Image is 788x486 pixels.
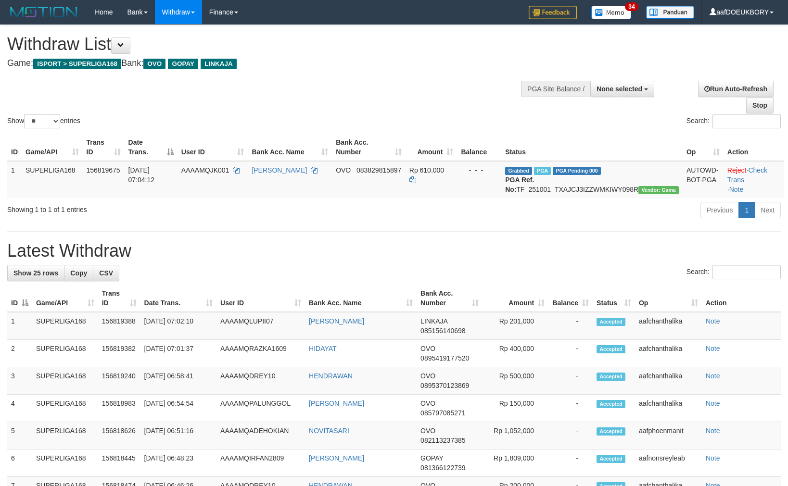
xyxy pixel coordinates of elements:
a: Copy [64,265,93,281]
th: Bank Acc. Name: activate to sort column ascending [248,134,332,161]
span: 156819675 [87,166,120,174]
img: panduan.png [646,6,694,19]
span: Copy [70,269,87,277]
a: Show 25 rows [7,265,64,281]
th: Action [724,134,784,161]
th: Bank Acc. Number: activate to sort column ascending [332,134,406,161]
span: OVO [420,427,435,435]
td: AAAAMQRAZKA1609 [216,340,305,367]
span: Vendor URL: https://trx31.1velocity.biz [638,186,679,194]
td: 156818983 [98,395,140,422]
th: User ID: activate to sort column ascending [216,285,305,312]
td: SUPERLIGA168 [32,367,98,395]
input: Search: [712,114,781,128]
span: LINKAJA [201,59,237,69]
td: [DATE] 07:01:37 [140,340,216,367]
a: CSV [93,265,119,281]
td: 156818626 [98,422,140,449]
th: Game/API: activate to sort column ascending [22,134,83,161]
a: HIDAYAT [309,345,337,352]
a: Check Trans [727,166,767,184]
td: aafphoenmanit [635,422,702,449]
td: 4 [7,395,32,422]
span: Marked by aafphoenmanit [534,167,551,175]
th: Date Trans.: activate to sort column descending [125,134,178,161]
a: Note [706,399,720,407]
th: Balance [457,134,501,161]
td: Rp 150,000 [483,395,548,422]
span: None selected [597,85,642,93]
td: Rp 201,000 [483,312,548,340]
td: TF_251001_TXAJCJ3IZZWMKIWY098R [501,161,683,198]
td: AAAAMQADEHOKIAN [216,422,305,449]
td: Rp 1,809,000 [483,449,548,477]
span: LINKAJA [420,317,447,325]
span: OVO [420,399,435,407]
th: ID: activate to sort column descending [7,285,32,312]
span: Grabbed [505,167,532,175]
td: aafnonsreyleab [635,449,702,477]
td: 156819388 [98,312,140,340]
th: Date Trans.: activate to sort column ascending [140,285,216,312]
td: AAAAMQDREY10 [216,367,305,395]
span: Copy 085797085271 to clipboard [420,409,465,417]
span: Accepted [597,345,625,353]
span: Rp 610.000 [409,166,444,174]
span: Copy 085156140698 to clipboard [420,327,465,335]
td: aafchanthalika [635,340,702,367]
span: GOPAY [168,59,198,69]
a: [PERSON_NAME] [252,166,307,174]
span: Show 25 rows [13,269,58,277]
span: OVO [336,166,351,174]
a: Note [706,317,720,325]
th: Bank Acc. Number: activate to sort column ascending [417,285,483,312]
span: Copy 0895419177520 to clipboard [420,354,469,362]
span: OVO [420,345,435,352]
span: OVO [420,372,435,380]
td: AAAAMQLUPII07 [216,312,305,340]
td: Rp 400,000 [483,340,548,367]
span: Accepted [597,455,625,463]
td: SUPERLIGA168 [32,422,98,449]
a: Previous [700,202,739,218]
a: 1 [738,202,755,218]
th: Amount: activate to sort column ascending [483,285,548,312]
a: NOVITASARI [309,427,349,435]
label: Search: [686,265,781,279]
th: Op: activate to sort column ascending [635,285,702,312]
h4: Game: Bank: [7,59,516,68]
span: GOPAY [420,454,443,462]
td: SUPERLIGA168 [32,449,98,477]
div: - - - [461,165,497,175]
td: 5 [7,422,32,449]
span: OVO [143,59,165,69]
td: 1 [7,161,22,198]
td: [DATE] 06:54:54 [140,395,216,422]
th: Game/API: activate to sort column ascending [32,285,98,312]
label: Search: [686,114,781,128]
select: Showentries [24,114,60,128]
span: Copy 0895370123869 to clipboard [420,382,469,389]
td: 6 [7,449,32,477]
span: [DATE] 07:04:12 [128,166,155,184]
img: Button%20Memo.svg [591,6,632,19]
span: Copy 081366122739 to clipboard [420,464,465,472]
td: 156819382 [98,340,140,367]
td: - [548,367,593,395]
div: PGA Site Balance / [521,81,590,97]
td: - [548,340,593,367]
td: Rp 500,000 [483,367,548,395]
td: Rp 1,052,000 [483,422,548,449]
th: Status [501,134,683,161]
a: Next [754,202,781,218]
th: ID [7,134,22,161]
a: HENDRAWAN [309,372,353,380]
h1: Withdraw List [7,35,516,54]
th: Bank Acc. Name: activate to sort column ascending [305,285,417,312]
th: Balance: activate to sort column ascending [548,285,593,312]
a: Note [729,186,744,193]
td: SUPERLIGA168 [32,340,98,367]
span: AAAAMQJK001 [181,166,229,174]
span: Accepted [597,400,625,408]
b: PGA Ref. No: [505,176,534,193]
